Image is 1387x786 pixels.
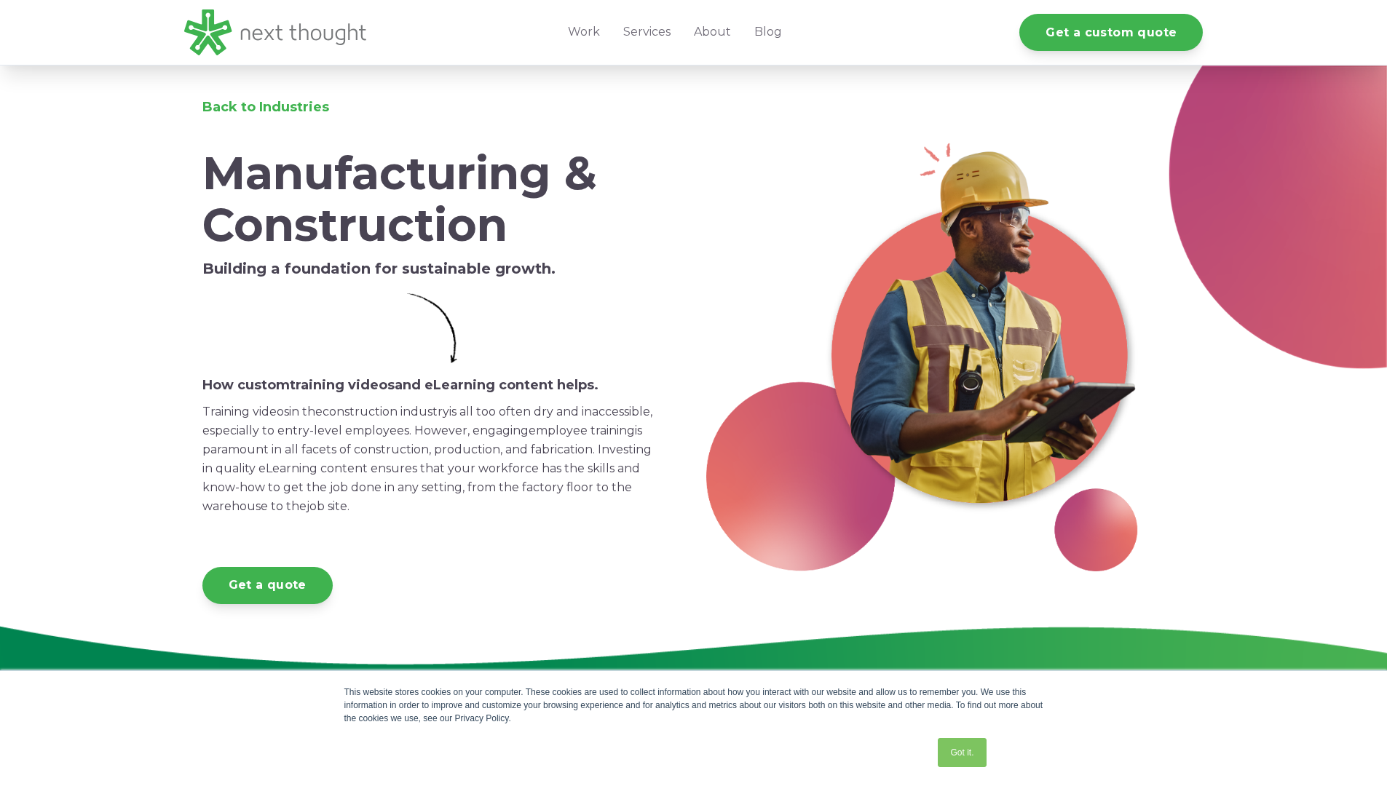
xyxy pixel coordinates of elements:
[938,738,986,767] a: Got it.
[290,377,395,393] span: training videos
[1019,14,1203,51] a: Get a custom quote
[529,424,635,437] span: employee training
[202,148,663,252] h1: Manufacturing & Construction
[202,402,663,516] p: in the is all too often dry and inaccessible, especially to entry-level employees. However, engag...
[202,405,289,418] span: Training videos
[307,499,347,513] span: job site
[184,9,366,55] img: LG - NextThought Logo
[202,567,333,604] a: Get a quote
[202,99,329,115] a: Back to Industries
[323,405,449,418] span: construction industry
[706,110,1141,571] img: Manufacturing-Header
[344,686,1043,725] div: This website stores cookies on your computer. These cookies are used to collect information about...
[202,378,663,394] h6: How custom and eLearning content helps.
[407,293,458,363] img: Simple Arrow
[202,260,663,277] h5: Building a foundation for sustainable growth.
